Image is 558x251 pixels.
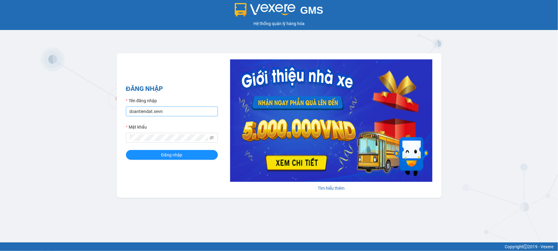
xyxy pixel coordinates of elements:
input: Mật khẩu [130,134,208,141]
span: GMS [300,5,323,16]
a: GMS [235,9,323,14]
label: Mật khẩu [126,124,147,130]
h2: ĐĂNG NHẬP [126,84,218,94]
label: Tên đăng nhập [126,97,157,104]
span: copyright [523,245,528,249]
div: Tìm hiểu thêm [230,185,432,192]
span: Đăng nhập [161,152,182,158]
span: eye-invisible [210,136,214,140]
div: Copyright 2019 - Vexere [5,243,553,250]
img: logo 2 [235,3,295,17]
img: banner-0 [230,59,432,182]
input: Tên đăng nhập [126,107,218,116]
div: Hệ thống quản lý hàng hóa [2,20,556,27]
button: Đăng nhập [126,150,218,160]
